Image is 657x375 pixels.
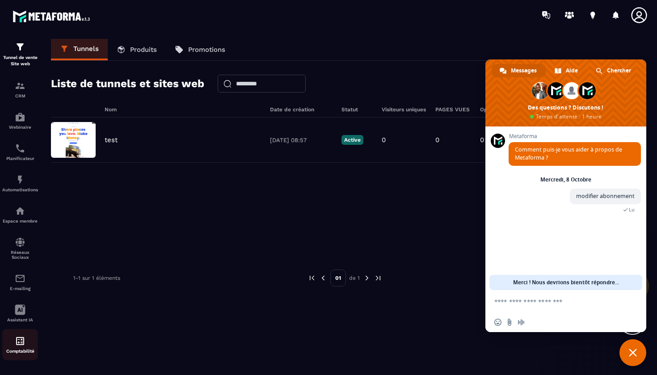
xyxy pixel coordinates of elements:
span: Aide [566,64,578,77]
p: [DATE] 08:57 [270,137,333,143]
a: schedulerschedulerPlanificateur [2,136,38,168]
a: formationformationTunnel de vente Site web [2,35,38,74]
h6: Visiteurs uniques [382,106,426,113]
p: E-mailing [2,286,38,291]
a: automationsautomationsWebinaire [2,105,38,136]
p: Espace membre [2,219,38,223]
p: de 1 [349,274,360,282]
p: Planificateur [2,156,38,161]
img: social-network [15,237,25,248]
a: Promotions [166,39,234,60]
img: next [374,274,382,282]
h6: Opt-ins [480,106,507,113]
p: Automatisations [2,187,38,192]
p: test [105,136,118,144]
img: automations [15,174,25,185]
img: accountant [15,336,25,346]
p: 0 [382,136,386,144]
img: email [15,273,25,284]
p: Réseaux Sociaux [2,250,38,260]
img: prev [319,274,327,282]
img: formation [15,80,25,91]
p: 0 [480,136,484,144]
a: Assistant IA [2,298,38,329]
img: logo [13,8,93,25]
p: Produits [130,46,157,54]
a: Tunnels [51,39,108,60]
p: 01 [330,270,346,287]
p: Active [341,135,363,145]
div: Messages [492,64,546,77]
a: automationsautomationsAutomatisations [2,168,38,199]
img: prev [308,274,316,282]
div: Mercredi, 8 Octobre [540,177,591,182]
h6: Date de création [270,106,333,113]
p: Assistant IA [2,317,38,322]
p: Comptabilité [2,349,38,354]
h6: Nom [105,106,261,113]
p: CRM [2,93,38,98]
p: Promotions [188,46,225,54]
span: Chercher [607,64,631,77]
span: Comment puis-je vous aider à propos de Metaforma ? [515,146,622,161]
span: Envoyer un fichier [506,319,513,326]
div: Fermer le chat [619,339,646,366]
span: Metaforma [509,133,641,139]
textarea: Entrez votre message... [494,298,618,306]
p: Tunnels [73,45,99,53]
a: automationsautomationsEspace membre [2,199,38,230]
img: formation [15,42,25,52]
img: automations [15,206,25,216]
span: Lu [629,206,635,213]
span: Insérer un emoji [494,319,501,326]
div: Aide [547,64,587,77]
span: Messages [511,64,537,77]
h6: Statut [341,106,373,113]
img: next [363,274,371,282]
span: Merci ! Nous devrions bientôt répondre... [513,275,619,290]
p: 0 [435,136,439,144]
img: automations [15,112,25,122]
p: Webinaire [2,125,38,130]
a: formationformationCRM [2,74,38,105]
span: Message audio [518,319,525,326]
h6: PAGES VUES [435,106,471,113]
span: modifier abonnement [576,192,635,200]
a: accountantaccountantComptabilité [2,329,38,360]
img: scheduler [15,143,25,154]
h2: Liste de tunnels et sites web [51,75,204,93]
a: social-networksocial-networkRéseaux Sociaux [2,230,38,266]
p: 1-1 sur 1 éléments [73,275,120,281]
a: emailemailE-mailing [2,266,38,298]
div: Chercher [588,64,640,77]
a: Produits [108,39,166,60]
img: image [51,122,96,158]
p: Tunnel de vente Site web [2,55,38,67]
